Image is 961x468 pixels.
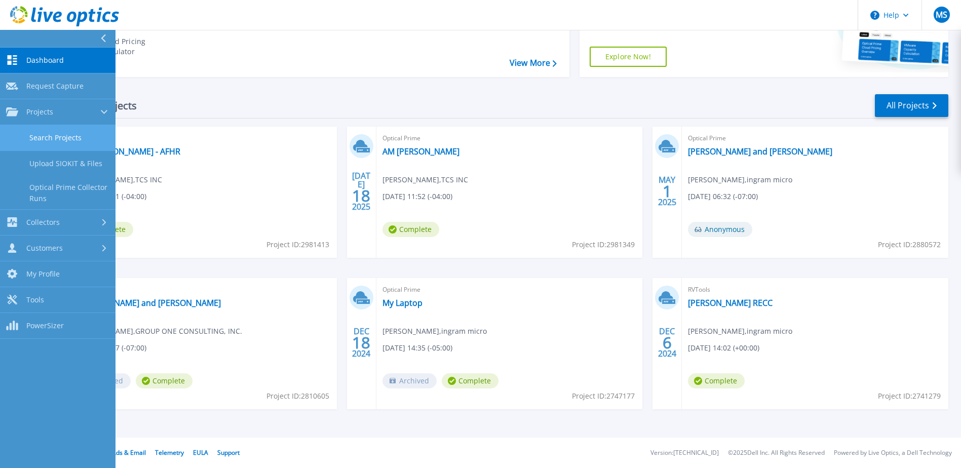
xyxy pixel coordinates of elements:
[688,191,758,202] span: [DATE] 06:32 (-07:00)
[76,298,221,308] a: [PERSON_NAME] and [PERSON_NAME]
[590,47,667,67] a: Explore Now!
[688,373,745,388] span: Complete
[352,338,370,347] span: 18
[136,373,193,388] span: Complete
[266,239,329,250] span: Project ID: 2981413
[728,450,825,456] li: © 2025 Dell Inc. All Rights Reserved
[352,324,371,361] div: DEC 2024
[76,146,180,157] a: AM [PERSON_NAME] - AFHR
[26,269,60,279] span: My Profile
[76,284,331,295] span: Optical Prime
[266,391,329,402] span: Project ID: 2810605
[76,174,162,185] span: [PERSON_NAME] , TCS INC
[688,174,792,185] span: [PERSON_NAME] , ingram micro
[382,373,437,388] span: Archived
[572,239,635,250] span: Project ID: 2981349
[688,326,792,337] span: [PERSON_NAME] , ingram micro
[878,391,941,402] span: Project ID: 2741279
[875,94,948,117] a: All Projects
[382,174,468,185] span: [PERSON_NAME] , TCS INC
[26,321,64,330] span: PowerSizer
[650,450,719,456] li: Version: [TECHNICAL_ID]
[217,448,240,457] a: Support
[26,295,44,304] span: Tools
[936,11,947,19] span: MS
[352,191,370,200] span: 18
[688,342,759,354] span: [DATE] 14:02 (+00:00)
[442,373,498,388] span: Complete
[878,239,941,250] span: Project ID: 2880572
[26,82,84,91] span: Request Capture
[382,284,637,295] span: Optical Prime
[382,133,637,144] span: Optical Prime
[658,173,677,210] div: MAY 2025
[663,187,672,196] span: 1
[193,448,208,457] a: EULA
[688,133,942,144] span: Optical Prime
[352,173,371,210] div: [DATE] 2025
[510,58,557,68] a: View More
[688,222,752,237] span: Anonymous
[99,36,180,57] div: Cloud Pricing Calculator
[382,146,459,157] a: AM [PERSON_NAME]
[26,107,53,116] span: Projects
[688,284,942,295] span: RVTools
[382,222,439,237] span: Complete
[26,244,63,253] span: Customers
[112,448,146,457] a: Ads & Email
[382,191,452,202] span: [DATE] 11:52 (-04:00)
[26,218,60,227] span: Collectors
[688,146,832,157] a: [PERSON_NAME] and [PERSON_NAME]
[76,326,242,337] span: [PERSON_NAME] , GROUP ONE CONSULTING, INC.
[658,324,677,361] div: DEC 2024
[382,298,422,308] a: My Laptop
[155,448,184,457] a: Telemetry
[26,56,64,65] span: Dashboard
[688,298,773,308] a: [PERSON_NAME] RECC
[834,450,952,456] li: Powered by Live Optics, a Dell Technology
[382,342,452,354] span: [DATE] 14:35 (-05:00)
[663,338,672,347] span: 6
[572,391,635,402] span: Project ID: 2747177
[72,34,185,59] a: Cloud Pricing Calculator
[382,326,487,337] span: [PERSON_NAME] , ingram micro
[76,133,331,144] span: Optical Prime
